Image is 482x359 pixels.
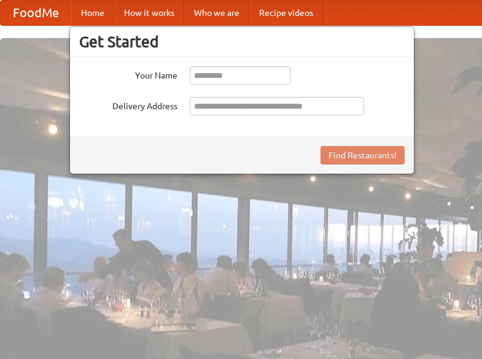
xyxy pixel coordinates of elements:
[114,1,184,25] a: How it works
[71,1,114,25] a: Home
[1,1,71,25] a: FoodMe
[321,146,405,164] button: Find Restaurants!
[79,97,177,112] label: Delivery Address
[79,33,405,51] h3: Get Started
[249,1,323,25] a: Recipe videos
[79,66,177,82] label: Your Name
[184,1,249,25] a: Who we are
